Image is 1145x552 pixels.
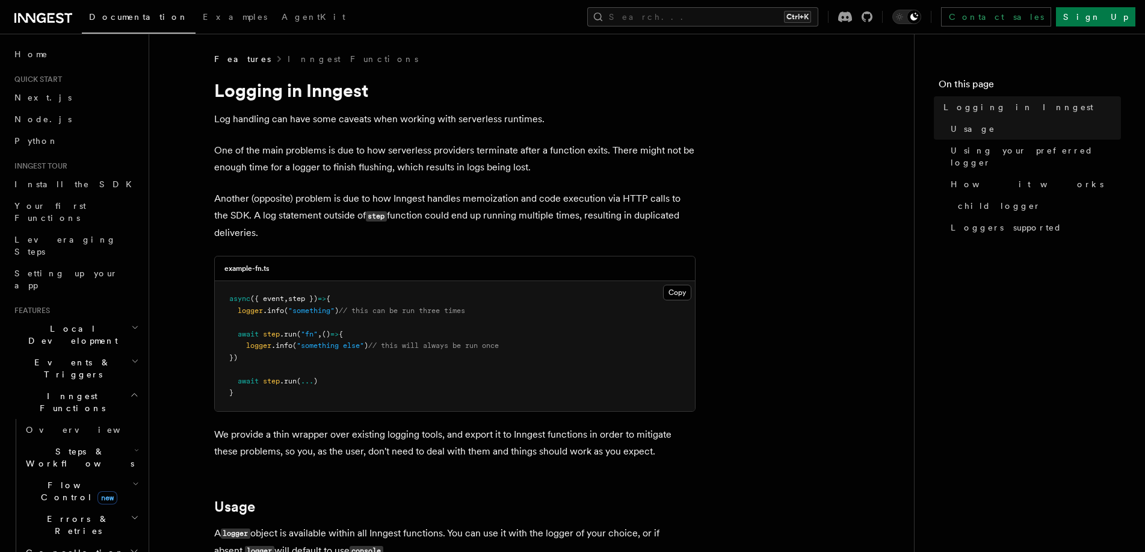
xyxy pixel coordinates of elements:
span: How it works [951,178,1103,190]
span: Examples [203,12,267,22]
span: }) [229,353,238,362]
span: "something" [288,306,335,315]
span: ) [335,306,339,315]
span: "fn" [301,330,318,338]
span: ( [297,377,301,385]
span: async [229,294,250,303]
span: Flow Control [21,479,132,503]
a: How it works [946,173,1121,195]
span: ... [301,377,313,385]
span: Logging in Inngest [943,101,1093,113]
span: .info [263,306,284,315]
span: await [238,330,259,338]
button: Inngest Functions [10,385,141,419]
p: Another (opposite) problem is due to how Inngest handles memoization and code execution via HTTP ... [214,190,696,241]
a: Examples [196,4,274,33]
span: } [229,388,233,397]
a: Using your preferred logger [946,140,1121,173]
h4: On this page [939,77,1121,96]
span: Local Development [10,323,131,347]
span: .info [271,341,292,350]
span: Features [214,53,271,65]
span: , [318,330,322,338]
span: Documentation [89,12,188,22]
a: Next.js [10,87,141,108]
span: Python [14,136,58,146]
a: Overview [21,419,141,441]
button: Copy [663,285,691,300]
span: new [97,491,117,504]
span: Events & Triggers [10,356,131,380]
span: Your first Functions [14,201,86,223]
span: Using your preferred logger [951,144,1121,169]
span: => [318,294,326,303]
span: logger [238,306,263,315]
a: child logger [953,195,1121,217]
span: () [322,330,330,338]
span: "something else" [297,341,364,350]
button: Flow Controlnew [21,474,141,508]
button: Toggle dark mode [892,10,921,24]
span: ( [292,341,297,350]
a: Logging in Inngest [939,96,1121,118]
h1: Logging in Inngest [214,79,696,101]
span: ) [313,377,318,385]
span: { [326,294,330,303]
span: .run [280,377,297,385]
span: step [263,330,280,338]
span: Usage [951,123,995,135]
button: Events & Triggers [10,352,141,385]
span: Install the SDK [14,179,139,189]
span: Home [14,48,48,60]
span: logger [246,341,271,350]
span: .run [280,330,297,338]
h3: example-fn.ts [224,264,270,273]
a: Install the SDK [10,173,141,195]
span: , [284,294,288,303]
p: One of the main problems is due to how serverless providers terminate after a function exits. The... [214,142,696,176]
span: ( [297,330,301,338]
a: Leveraging Steps [10,229,141,262]
a: Setting up your app [10,262,141,296]
span: ({ event [250,294,284,303]
span: child logger [958,200,1041,212]
span: { [339,330,343,338]
code: logger [221,529,250,539]
span: Inngest tour [10,161,67,171]
span: Next.js [14,93,72,102]
a: Node.js [10,108,141,130]
span: Setting up your app [14,268,118,290]
code: step [366,211,387,222]
span: Leveraging Steps [14,235,116,256]
button: Steps & Workflows [21,441,141,474]
a: Documentation [82,4,196,34]
a: Usage [214,498,255,515]
a: Usage [946,118,1121,140]
a: Your first Functions [10,195,141,229]
span: ) [364,341,368,350]
button: Local Development [10,318,141,352]
span: Overview [26,425,150,435]
span: Errors & Retries [21,513,131,537]
a: Sign Up [1056,7,1135,26]
span: Steps & Workflows [21,445,134,470]
a: Loggers supported [946,217,1121,238]
span: Loggers supported [951,222,1062,234]
a: Inngest Functions [288,53,418,65]
a: Home [10,43,141,65]
span: ( [284,306,288,315]
span: // this will always be run once [368,341,499,350]
span: // this can be run three times [339,306,465,315]
span: Inngest Functions [10,390,130,414]
span: => [330,330,339,338]
kbd: Ctrl+K [784,11,811,23]
a: Python [10,130,141,152]
span: Features [10,306,50,315]
span: Node.js [14,114,72,124]
p: We provide a thin wrapper over existing logging tools, and export it to Inngest functions in orde... [214,426,696,460]
a: Contact sales [941,7,1051,26]
a: AgentKit [274,4,353,33]
span: step }) [288,294,318,303]
span: AgentKit [282,12,345,22]
span: step [263,377,280,385]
